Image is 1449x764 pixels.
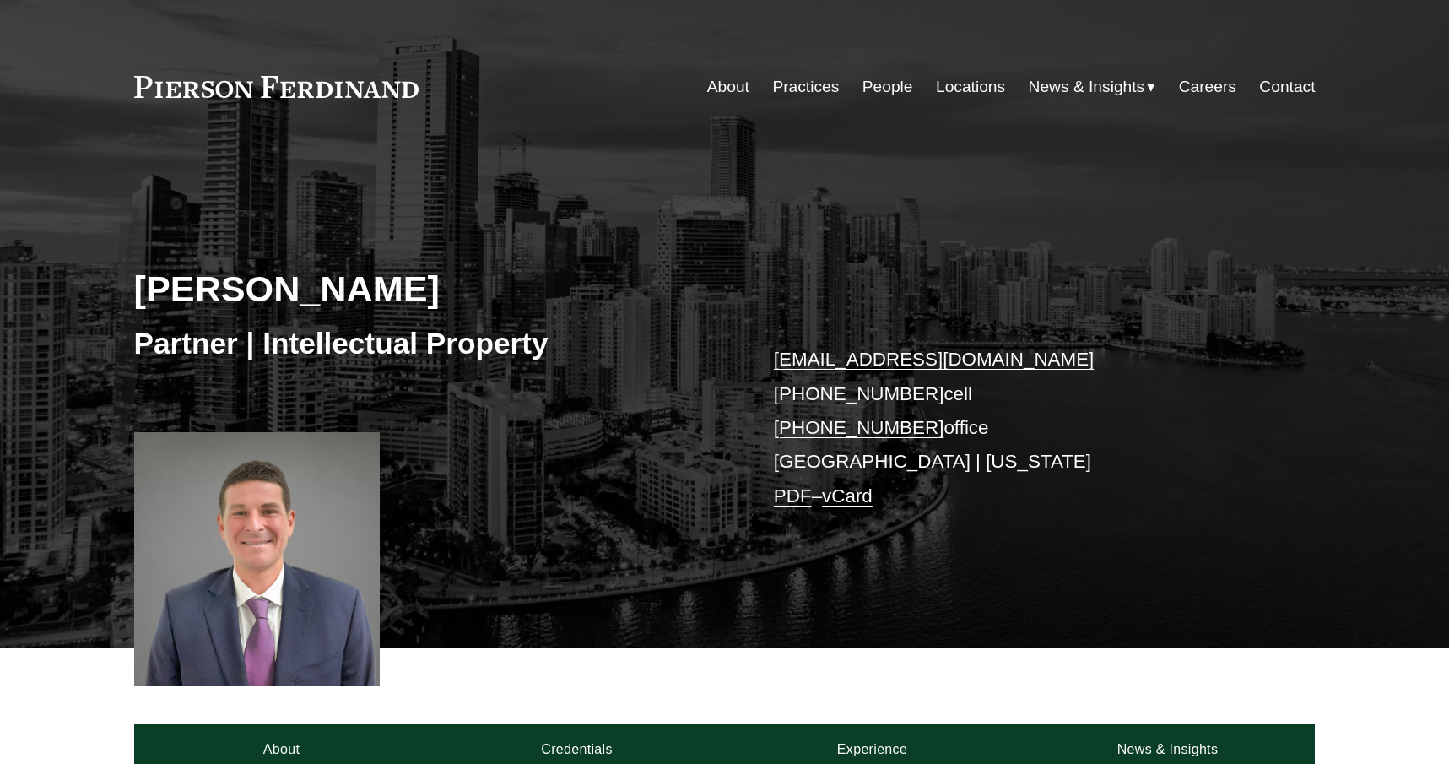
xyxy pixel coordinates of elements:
a: About [707,71,749,103]
a: vCard [822,485,873,507]
a: Contact [1259,71,1315,103]
a: [PHONE_NUMBER] [774,383,944,404]
a: [PHONE_NUMBER] [774,417,944,438]
a: [EMAIL_ADDRESS][DOMAIN_NAME] [774,349,1094,370]
a: People [862,71,913,103]
a: Locations [936,71,1005,103]
h3: Partner | Intellectual Property [134,325,725,362]
p: cell office [GEOGRAPHIC_DATA] | [US_STATE] – [774,343,1266,513]
h2: [PERSON_NAME] [134,267,725,311]
a: PDF [774,485,812,507]
a: Careers [1179,71,1236,103]
span: News & Insights [1029,73,1145,102]
a: folder dropdown [1029,71,1156,103]
a: Practices [772,71,839,103]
